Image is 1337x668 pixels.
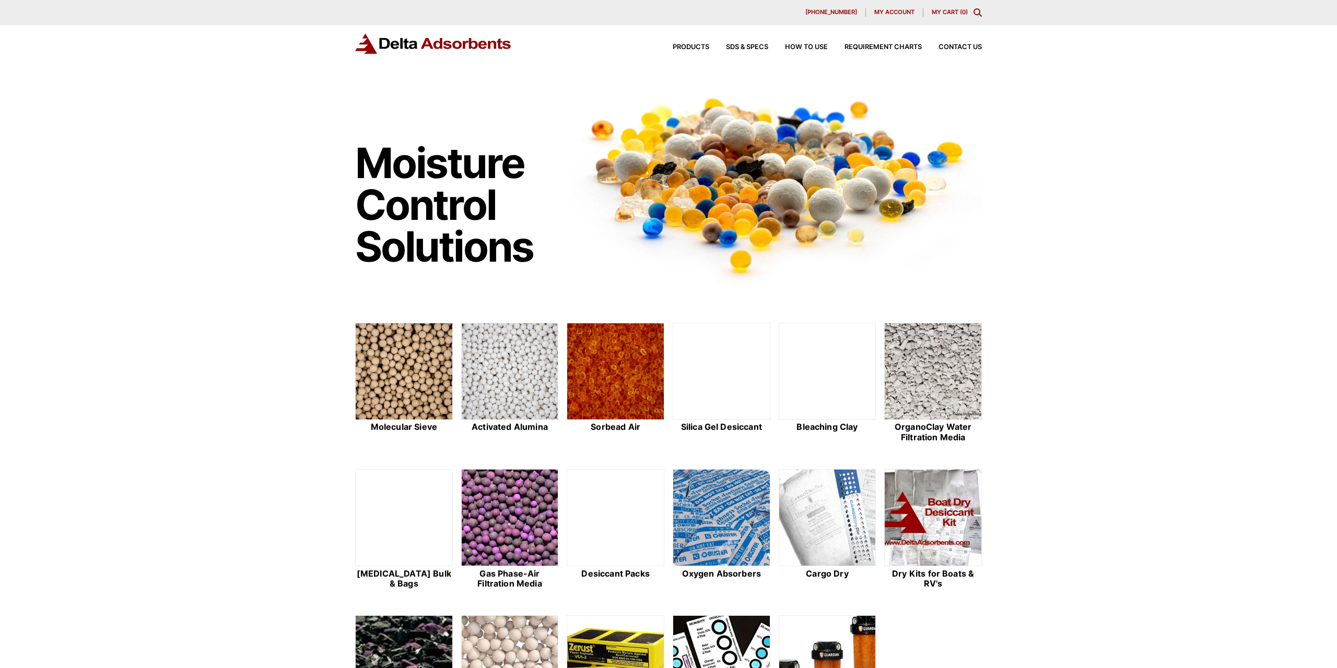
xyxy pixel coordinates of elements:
h2: Activated Alumina [461,422,559,432]
h2: Dry Kits for Boats & RV's [884,569,982,589]
a: Products [656,44,709,51]
a: My Cart (0) [932,8,968,16]
a: SDS & SPECS [709,44,768,51]
h2: Molecular Sieve [355,422,453,432]
a: Oxygen Absorbers [673,469,770,590]
h2: Bleaching Clay [779,422,876,432]
span: Contact Us [939,44,982,51]
img: Image [567,79,982,289]
span: My account [874,9,914,15]
h2: Oxygen Absorbers [673,569,770,579]
h2: OrganoClay Water Filtration Media [884,422,982,442]
h2: Cargo Dry [779,569,876,579]
h2: Silica Gel Desiccant [673,422,770,432]
a: OrganoClay Water Filtration Media [884,323,982,444]
a: Requirement Charts [828,44,922,51]
a: Bleaching Clay [779,323,876,444]
span: [PHONE_NUMBER] [805,9,857,15]
h1: Moisture Control Solutions [355,142,557,267]
a: Contact Us [922,44,982,51]
a: [PHONE_NUMBER] [797,8,866,17]
img: Delta Adsorbents [355,33,512,54]
span: How to Use [785,44,828,51]
span: 0 [962,8,966,16]
span: SDS & SPECS [726,44,768,51]
h2: [MEDICAL_DATA] Bulk & Bags [355,569,453,589]
div: Toggle Modal Content [974,8,982,17]
a: Gas Phase-Air Filtration Media [461,469,559,590]
a: Cargo Dry [779,469,876,590]
a: Activated Alumina [461,323,559,444]
a: Desiccant Packs [567,469,664,590]
a: Sorbead Air [567,323,664,444]
h2: Desiccant Packs [567,569,664,579]
a: Molecular Sieve [355,323,453,444]
span: Requirement Charts [845,44,922,51]
a: Silica Gel Desiccant [673,323,770,444]
a: Dry Kits for Boats & RV's [884,469,982,590]
a: My account [866,8,923,17]
a: [MEDICAL_DATA] Bulk & Bags [355,469,453,590]
a: How to Use [768,44,828,51]
h2: Gas Phase-Air Filtration Media [461,569,559,589]
span: Products [673,44,709,51]
h2: Sorbead Air [567,422,664,432]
